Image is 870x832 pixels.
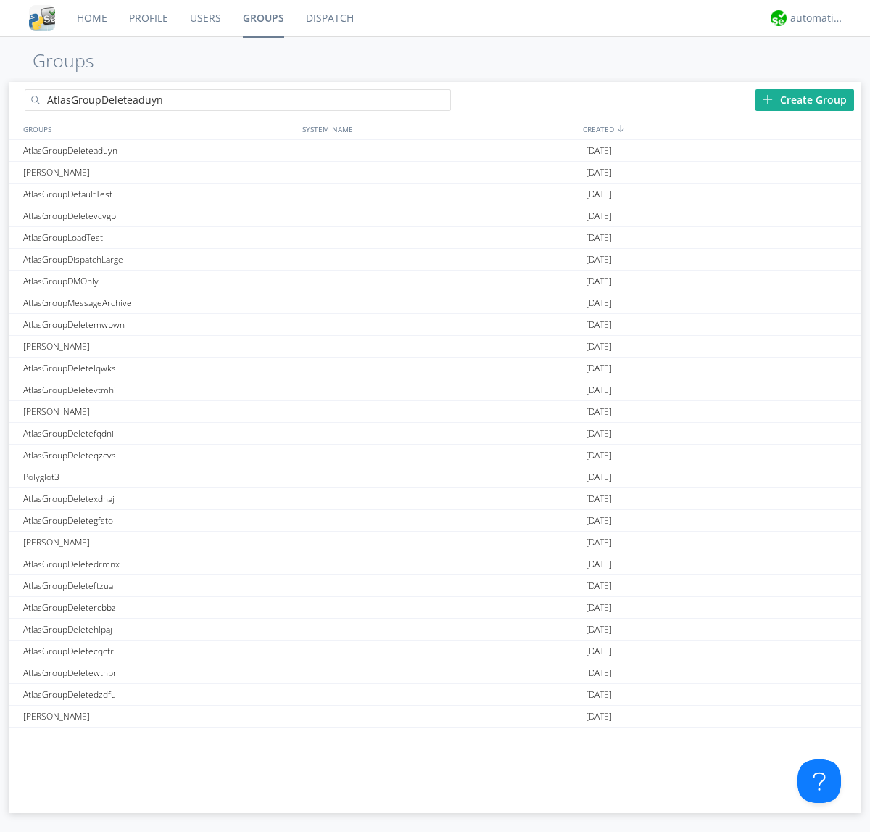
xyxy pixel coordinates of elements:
[586,619,612,641] span: [DATE]
[9,358,861,379] a: AtlasGroupDeletelqwks[DATE]
[20,619,299,640] div: AtlasGroupDeletehlpaj
[20,423,299,444] div: AtlasGroupDeletefqdni
[20,314,299,335] div: AtlasGroupDeletemwbwn
[586,401,612,423] span: [DATE]
[9,271,861,292] a: AtlasGroupDMOnly[DATE]
[20,706,299,727] div: [PERSON_NAME]
[586,292,612,314] span: [DATE]
[9,205,861,227] a: AtlasGroupDeletevcvgb[DATE]
[20,488,299,509] div: AtlasGroupDeletexdnaj
[9,140,861,162] a: AtlasGroupDeleteaduyn[DATE]
[586,488,612,510] span: [DATE]
[20,466,299,487] div: Polyglot3
[20,510,299,531] div: AtlasGroupDeletegfsto
[586,575,612,597] span: [DATE]
[586,684,612,706] span: [DATE]
[790,11,845,25] div: automation+atlas
[797,759,841,803] iframe: Toggle Customer Support
[20,662,299,683] div: AtlasGroupDeletewtnpr
[20,532,299,553] div: [PERSON_NAME]
[9,227,861,249] a: AtlasGroupLoadTest[DATE]
[586,728,612,749] span: [DATE]
[9,249,861,271] a: AtlasGroupDispatchLarge[DATE]
[9,532,861,553] a: [PERSON_NAME][DATE]
[579,118,861,139] div: CREATED
[586,184,612,205] span: [DATE]
[586,379,612,401] span: [DATE]
[9,597,861,619] a: AtlasGroupDeletercbbz[DATE]
[586,162,612,184] span: [DATE]
[20,184,299,205] div: AtlasGroupDefaultTest
[20,292,299,313] div: AtlasGroupMessageArchive
[9,619,861,641] a: AtlasGroupDeletehlpaj[DATE]
[20,553,299,574] div: AtlasGroupDeletedrmnx
[9,162,861,184] a: [PERSON_NAME][DATE]
[20,271,299,292] div: AtlasGroupDMOnly
[29,5,55,31] img: cddb5a64eb264b2086981ab96f4c1ba7
[9,510,861,532] a: AtlasGroupDeletegfsto[DATE]
[586,532,612,553] span: [DATE]
[586,706,612,728] span: [DATE]
[20,227,299,248] div: AtlasGroupLoadTest
[586,227,612,249] span: [DATE]
[586,597,612,619] span: [DATE]
[20,401,299,422] div: [PERSON_NAME]
[586,445,612,466] span: [DATE]
[9,728,861,749] a: AtlasGroupDeleteqxpnb[DATE]
[9,401,861,423] a: [PERSON_NAME][DATE]
[299,118,579,139] div: SYSTEM_NAME
[9,575,861,597] a: AtlasGroupDeleteftzua[DATE]
[9,706,861,728] a: [PERSON_NAME][DATE]
[586,641,612,662] span: [DATE]
[20,379,299,400] div: AtlasGroupDeletevtmhi
[20,641,299,662] div: AtlasGroupDeletecqctr
[20,358,299,379] div: AtlasGroupDeletelqwks
[9,314,861,336] a: AtlasGroupDeletemwbwn[DATE]
[9,336,861,358] a: [PERSON_NAME][DATE]
[20,575,299,596] div: AtlasGroupDeleteftzua
[771,10,787,26] img: d2d01cd9b4174d08988066c6d424eccd
[586,358,612,379] span: [DATE]
[20,140,299,161] div: AtlasGroupDeleteaduyn
[586,205,612,227] span: [DATE]
[586,140,612,162] span: [DATE]
[9,379,861,401] a: AtlasGroupDeletevtmhi[DATE]
[9,184,861,205] a: AtlasGroupDefaultTest[DATE]
[20,162,299,183] div: [PERSON_NAME]
[20,249,299,270] div: AtlasGroupDispatchLarge
[586,314,612,336] span: [DATE]
[9,641,861,662] a: AtlasGroupDeletecqctr[DATE]
[20,597,299,618] div: AtlasGroupDeletercbbz
[20,205,299,226] div: AtlasGroupDeletevcvgb
[9,292,861,314] a: AtlasGroupMessageArchive[DATE]
[586,466,612,488] span: [DATE]
[9,445,861,466] a: AtlasGroupDeleteqzcvs[DATE]
[9,662,861,684] a: AtlasGroupDeletewtnpr[DATE]
[586,423,612,445] span: [DATE]
[586,553,612,575] span: [DATE]
[586,336,612,358] span: [DATE]
[20,336,299,357] div: [PERSON_NAME]
[9,684,861,706] a: AtlasGroupDeletedzdfu[DATE]
[25,89,451,111] input: Search groups
[20,445,299,466] div: AtlasGroupDeleteqzcvs
[9,466,861,488] a: Polyglot3[DATE]
[20,684,299,705] div: AtlasGroupDeletedzdfu
[9,488,861,510] a: AtlasGroupDeletexdnaj[DATE]
[586,271,612,292] span: [DATE]
[9,553,861,575] a: AtlasGroupDeletedrmnx[DATE]
[586,249,612,271] span: [DATE]
[763,94,773,104] img: plus.svg
[20,728,299,749] div: AtlasGroupDeleteqxpnb
[755,89,854,111] div: Create Group
[586,510,612,532] span: [DATE]
[9,423,861,445] a: AtlasGroupDeletefqdni[DATE]
[586,662,612,684] span: [DATE]
[20,118,295,139] div: GROUPS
